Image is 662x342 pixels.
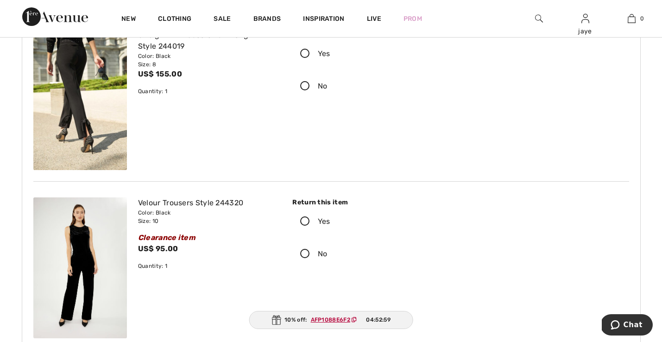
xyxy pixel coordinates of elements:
[311,317,350,323] ins: AFP1088E6F2
[535,13,543,24] img: search the website
[138,262,276,270] div: Quantity: 1
[138,197,276,209] div: Velour Trousers Style 244320
[628,13,636,24] img: My Bag
[562,26,608,36] div: jaye
[366,316,390,324] span: 04:52:59
[138,30,276,52] div: Straight Fit Trousers Full-Length Style 244019
[292,39,449,68] label: Yes
[33,30,127,170] img: frank-lyman-pants-black_2440191_f96d_search.jpg
[138,232,276,243] div: Clearance item
[292,207,449,236] label: Yes
[138,87,276,95] div: Quantity: 1
[138,69,276,80] div: US$ 155.00
[138,243,276,254] div: US$ 95.00
[158,15,191,25] a: Clothing
[253,15,281,25] a: Brands
[602,314,653,337] iframe: Opens a widget where you can chat to one of our agents
[22,7,88,26] img: 1ère Avenue
[404,14,422,24] a: Prom
[138,60,276,69] div: Size: 8
[292,240,449,268] label: No
[214,15,231,25] a: Sale
[33,197,127,338] img: frank-lyman-pants-black_2443201_e316_search.jpg
[292,197,449,207] div: Return this item
[609,13,654,24] a: 0
[303,15,344,25] span: Inspiration
[581,13,589,24] img: My Info
[292,72,449,101] label: No
[640,14,644,23] span: 0
[581,14,589,23] a: Sign In
[138,217,276,225] div: Size: 10
[271,315,281,325] img: Gift.svg
[367,14,381,24] a: Live
[138,209,276,217] div: Color: Black
[121,15,136,25] a: New
[138,52,276,60] div: Color: Black
[249,311,413,329] div: 10% off:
